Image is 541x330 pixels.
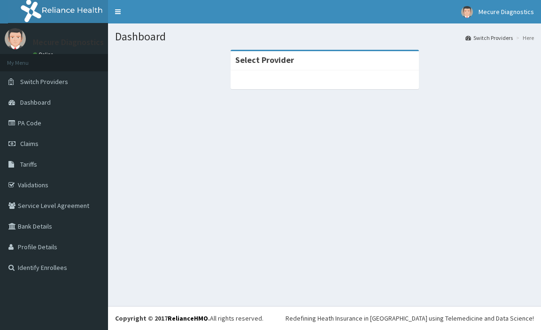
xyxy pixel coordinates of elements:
[20,160,37,169] span: Tariffs
[20,139,39,148] span: Claims
[465,34,513,42] a: Switch Providers
[286,314,534,323] div: Redefining Heath Insurance in [GEOGRAPHIC_DATA] using Telemedicine and Data Science!
[115,314,210,322] strong: Copyright © 2017 .
[115,31,534,43] h1: Dashboard
[108,306,541,330] footer: All rights reserved.
[479,8,534,16] span: Mecure Diagnostics
[461,6,473,18] img: User Image
[168,314,208,322] a: RelianceHMO
[33,51,55,58] a: Online
[33,38,104,46] p: Mecure Diagnostics
[514,34,534,42] li: Here
[20,77,68,86] span: Switch Providers
[235,54,294,65] strong: Select Provider
[20,98,51,107] span: Dashboard
[5,28,26,49] img: User Image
